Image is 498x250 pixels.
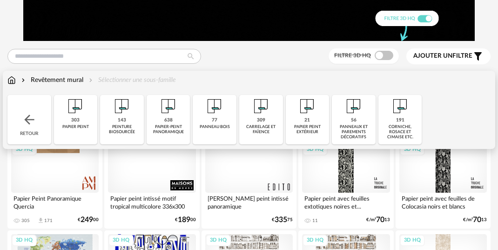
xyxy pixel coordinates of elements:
span: 249 [81,217,93,223]
div: € 00 [175,217,196,223]
span: Download icon [37,217,44,224]
div: corniche, rosace et cimaise etc. [381,124,419,140]
div: panneaux et parements décoratifs [335,124,373,140]
img: Papier%20peint.png [343,95,365,117]
div: 77 [212,117,217,123]
span: Ajouter un [413,53,452,59]
img: svg+xml;base64,PHN2ZyB3aWR0aD0iMjQiIGhlaWdodD0iMjQiIHZpZXdCb3g9IjAgMCAyNCAyNCIgZmlsbD0ibm9uZSIgeG... [22,112,37,127]
div: € 00 [78,217,99,223]
div: peinture biosourcée [103,124,141,135]
div: papier peint [62,124,89,129]
div: Retour [7,95,51,144]
div: €/m² 13 [366,217,390,223]
img: Papier%20peint.png [111,95,133,117]
a: 3D HQ Papier peint avec feuilles extotiques noires et... 11 €/m²7013 [298,140,393,229]
div: 3D HQ [12,235,37,246]
div: 3D HQ [400,144,425,155]
div: panneau bois [200,124,230,129]
span: Filter icon [472,51,484,62]
div: 3D HQ [108,235,134,246]
span: 70 [473,217,481,223]
span: 70 [376,217,384,223]
img: Papier%20peint.png [203,95,226,117]
div: [PERSON_NAME] peint intissé panoramique [PERSON_NAME]... [205,193,293,211]
span: 335 [275,217,287,223]
img: Papier%20peint.png [64,95,87,117]
img: Papier%20peint.png [157,95,180,117]
div: Papier peint intissé motif tropical multicolore 336x300 [108,193,195,211]
div: carrelage et faïence [242,124,280,135]
img: svg+xml;base64,PHN2ZyB3aWR0aD0iMTYiIGhlaWdodD0iMTciIHZpZXdCb3g9IjAgMCAxNiAxNyIgZmlsbD0ibm9uZSIgeG... [7,75,16,85]
div: Revêtement mural [20,75,83,85]
div: €/m² 13 [463,217,487,223]
img: Papier%20peint.png [296,95,318,117]
span: filtre [413,52,472,60]
span: Filtre 3D HQ [334,53,371,58]
div: 638 [164,117,173,123]
div: 3D HQ [303,144,328,155]
a: 3D HQ Papier peint avec feuilles de Colocasia noirs et blancs €/m²7013 [396,140,491,229]
button: Ajouter unfiltre Filter icon [406,48,491,64]
a: [PERSON_NAME] peint intissé panoramique [PERSON_NAME]... €33575 [202,140,296,229]
div: 171 [44,218,53,223]
div: € 75 [272,217,293,223]
div: 3D HQ [12,144,37,155]
div: 143 [118,117,126,123]
div: 56 [351,117,357,123]
div: papier-peint panoramique [149,124,188,135]
div: Papier peint avec feuilles de Colocasia noirs et blancs [399,193,487,211]
div: 3D HQ [206,235,231,246]
a: 3D HQ Papier Peint Panoramique Quercia 305 Download icon 171 €24900 [7,140,102,229]
div: 3D HQ [400,235,425,246]
span: 189 [178,217,190,223]
div: papier peint extérieur [289,124,327,135]
div: Papier Peint Panoramique Quercia [11,193,99,211]
div: 303 [71,117,80,123]
img: Papier%20peint.png [389,95,411,117]
div: 191 [396,117,404,123]
div: 11 [312,218,318,223]
div: 3D HQ [303,235,328,246]
div: 21 [304,117,310,123]
a: Papier peint intissé motif tropical multicolore 336x300 €18900 [104,140,199,229]
div: Papier peint avec feuilles extotiques noires et... [302,193,390,211]
div: 309 [257,117,265,123]
div: 305 [21,218,30,223]
img: svg+xml;base64,PHN2ZyB3aWR0aD0iMTYiIGhlaWdodD0iMTYiIHZpZXdCb3g9IjAgMCAxNiAxNiIgZmlsbD0ibm9uZSIgeG... [20,75,27,85]
img: Papier%20peint.png [250,95,272,117]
